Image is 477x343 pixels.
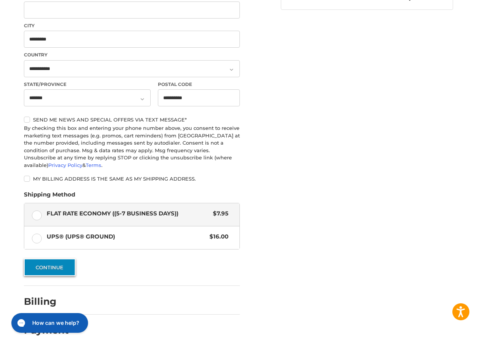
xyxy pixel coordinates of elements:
[206,232,228,241] span: $16.00
[24,190,75,203] legend: Shipping Method
[24,125,240,169] div: By checking this box and entering your phone number above, you consent to receive marketing text ...
[47,232,206,241] span: UPS® (UPS® Ground)
[86,162,101,168] a: Terms
[158,81,240,88] label: Postal Code
[24,176,240,182] label: My billing address is the same as my shipping address.
[47,209,209,218] span: Flat Rate Economy ((5-7 Business Days))
[24,296,68,307] h2: Billing
[209,209,228,218] span: $7.95
[24,259,76,276] button: Continue
[24,22,240,29] label: City
[24,117,240,123] label: Send me news and special offers via text message*
[24,51,240,58] label: Country
[48,162,82,168] a: Privacy Policy
[8,310,90,335] iframe: Gorgias live chat messenger
[24,81,151,88] label: State/Province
